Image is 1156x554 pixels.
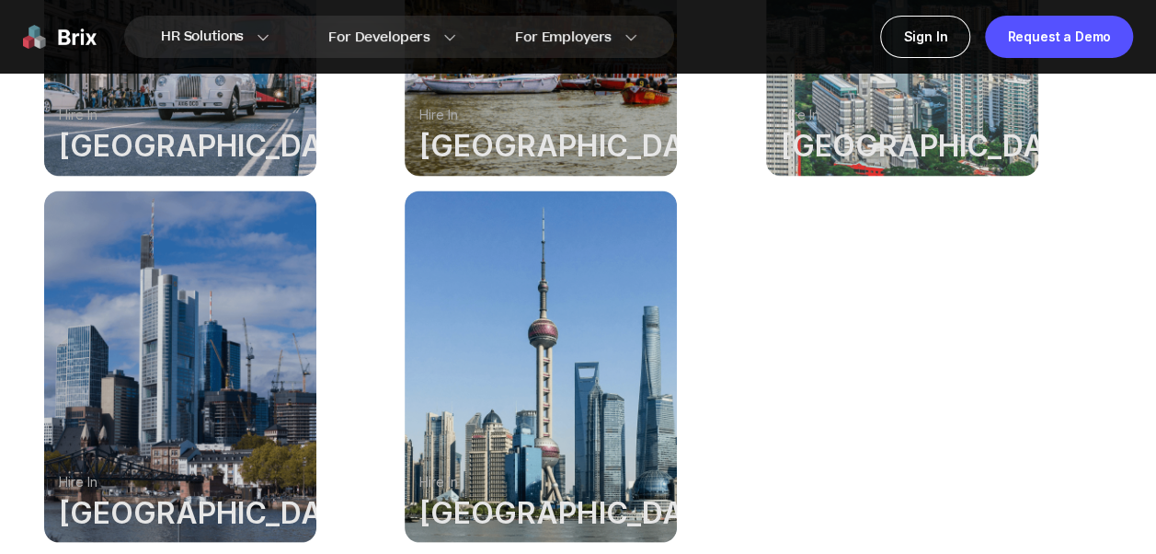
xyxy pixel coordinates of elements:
[44,190,390,542] a: hire in[GEOGRAPHIC_DATA]
[405,190,750,542] a: hire in[GEOGRAPHIC_DATA]
[328,28,430,47] span: For Developers
[985,16,1133,58] a: Request a Demo
[161,22,244,52] span: HR Solutions
[515,28,612,47] span: For Employers
[880,16,970,58] a: Sign In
